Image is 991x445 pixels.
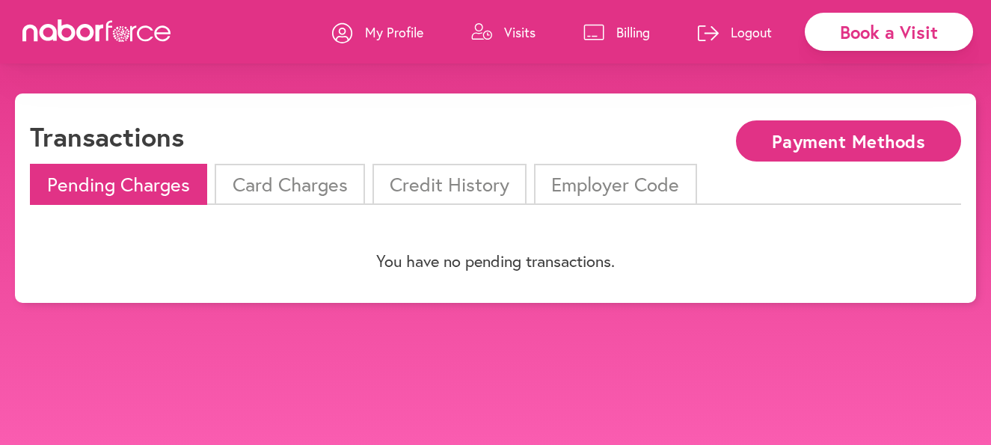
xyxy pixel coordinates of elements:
[616,23,650,41] p: Billing
[215,164,364,205] li: Card Charges
[372,164,527,205] li: Credit History
[471,10,536,55] a: Visits
[698,10,772,55] a: Logout
[534,164,696,205] li: Employer Code
[504,23,536,41] p: Visits
[365,23,423,41] p: My Profile
[30,164,207,205] li: Pending Charges
[583,10,650,55] a: Billing
[736,120,961,162] button: Payment Methods
[731,23,772,41] p: Logout
[805,13,973,51] div: Book a Visit
[332,10,423,55] a: My Profile
[30,251,961,271] p: You have no pending transactions.
[30,120,184,153] h1: Transactions
[736,132,961,147] a: Payment Methods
